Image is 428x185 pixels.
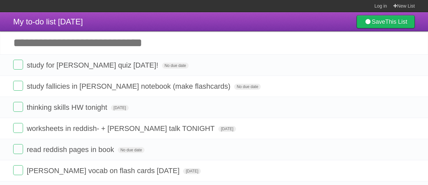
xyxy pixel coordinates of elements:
label: Done [13,102,23,112]
span: My to-do list [DATE] [13,17,83,26]
span: [PERSON_NAME] vocab on flash cards [DATE] [27,167,181,175]
label: Done [13,81,23,91]
span: study for [PERSON_NAME] quiz [DATE]! [27,61,160,69]
span: [DATE] [183,168,201,174]
span: thinking skills HW tonight [27,103,109,111]
span: [DATE] [111,105,129,111]
span: No due date [234,84,261,90]
span: No due date [118,147,145,153]
span: No due date [162,63,189,69]
b: This List [385,18,407,25]
span: study fallicies in [PERSON_NAME] notebook (make flashcards) [27,82,232,90]
label: Done [13,60,23,70]
span: [DATE] [218,126,236,132]
a: SaveThis List [357,15,415,28]
span: worksheets in reddish- + [PERSON_NAME] talk TONIGHT [27,124,216,133]
label: Done [13,165,23,175]
span: read reddish pages in book [27,145,116,154]
label: Done [13,144,23,154]
label: Done [13,123,23,133]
